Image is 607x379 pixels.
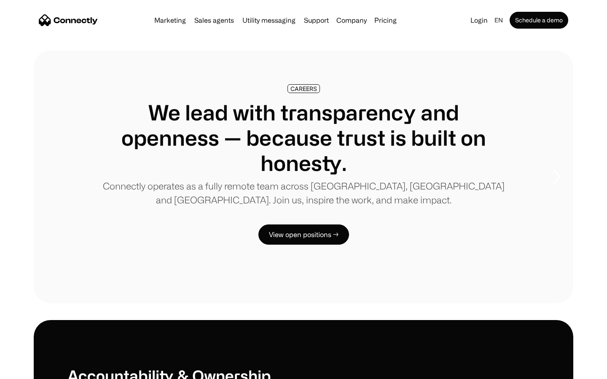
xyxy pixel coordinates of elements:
a: View open positions → [258,224,349,245]
a: Sales agents [191,17,237,24]
aside: Language selected: English [8,363,51,376]
a: Schedule a demo [510,12,568,29]
a: Support [301,17,332,24]
h1: We lead with transparency and openness — because trust is built on honesty. [101,100,506,176]
a: Login [467,14,491,26]
ul: Language list [17,364,51,376]
div: Company [336,14,367,26]
a: Pricing [371,17,400,24]
div: carousel [34,51,573,303]
a: Marketing [151,17,189,24]
div: 1 of 8 [34,51,573,303]
div: en [491,14,508,26]
div: en [494,14,503,26]
div: Company [334,14,369,26]
div: next slide [540,135,573,219]
p: Connectly operates as a fully remote team across [GEOGRAPHIC_DATA], [GEOGRAPHIC_DATA] and [GEOGRA... [101,179,506,207]
div: CAREERS [290,85,317,92]
a: home [39,14,98,27]
a: Utility messaging [239,17,299,24]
